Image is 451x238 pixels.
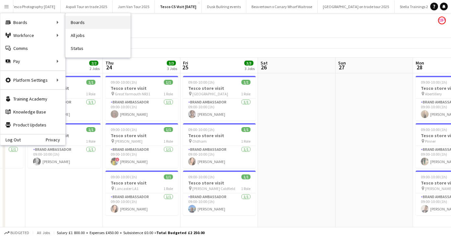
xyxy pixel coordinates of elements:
[0,105,65,118] a: Knowledge Base
[0,55,65,68] div: Pay
[105,146,178,168] app-card-role: Brand Ambassador1/109:00-10:00 (1h)![PERSON_NAME]
[0,92,65,105] a: Training Academy
[421,127,447,132] span: 09:00-10:00 (1h)
[28,123,101,168] app-job-card: 09:00-10:00 (1h)1/1Tesco store visit Irvine KA12 8AY1 RoleBrand Ambassador1/109:00-10:00 (1h)[PER...
[260,64,268,71] span: 26
[116,158,119,161] span: !
[57,230,204,235] div: Salary £1 800.00 + Expenses £450.00 + Subsistence £0.00 =
[183,146,256,168] app-card-role: Brand Ambassador1/109:00-10:00 (1h)[PERSON_NAME]
[164,91,173,96] span: 1 Role
[192,139,207,144] span: Oldham
[241,80,250,85] span: 1/1
[66,42,130,55] a: Status
[0,29,65,42] div: Workforce
[111,127,137,132] span: 09:00-10:00 (1h)
[105,99,178,121] app-card-role: Brand Ambassador1/109:00-10:00 (1h)[PERSON_NAME]
[86,127,95,132] span: 1/1
[86,139,95,144] span: 1 Role
[105,180,178,186] h3: Tesco store visit
[164,186,173,191] span: 1 Role
[246,0,318,13] button: Beavertown x Canary Wharf Waitrose
[46,137,65,142] a: Privacy
[192,186,235,191] span: [PERSON_NAME] Coldfield
[202,0,246,13] button: Dusk Bullring events
[167,66,177,71] div: 3 Jobs
[104,64,114,71] span: 24
[425,139,436,144] span: Pinner
[164,127,173,132] span: 1/1
[105,60,114,66] span: Thu
[164,139,173,144] span: 1 Role
[188,127,214,132] span: 09:00-10:00 (1h)
[183,123,256,168] app-job-card: 09:00-10:00 (1h)1/1Tesco store visit Oldham1 RoleBrand Ambassador1/109:00-10:00 (1h)[PERSON_NAME]
[115,91,150,96] span: Great Yarmouth NR31
[421,80,447,85] span: 09:00-10:00 (1h)
[183,133,256,138] h3: Tesco store visit
[395,0,439,13] button: Stella Trainings 2025
[61,0,113,13] button: Aspall Tour on trade 2025
[244,61,253,65] span: 3/3
[0,74,65,87] div: Platform Settings
[105,85,178,91] h3: Tesco store visit
[10,231,29,235] span: Budgeted
[7,0,61,13] button: Tesco Photography [DATE]
[245,66,255,71] div: 3 Jobs
[0,16,65,29] div: Boards
[0,118,65,131] a: Product Updates
[421,174,447,179] span: 09:00-10:00 (1h)
[425,91,442,96] span: Abertillery
[89,61,98,65] span: 2/2
[111,174,137,179] span: 09:00-10:00 (1h)
[338,60,346,66] span: Sun
[192,91,228,96] span: [GEOGRAPHIC_DATA]
[183,85,256,91] h3: Tesco store visit
[86,80,95,85] span: 1/1
[183,171,256,215] app-job-card: 09:00-10:00 (1h)1/1Tesco store visit [PERSON_NAME] Coldfield1 RoleBrand Ambassador1/109:00-10:00 ...
[155,0,202,13] button: Tesco CS Visit [DATE]
[105,133,178,138] h3: Tesco store visit
[115,186,139,191] span: Lancaster LA1
[113,0,155,13] button: Jam Van Tour 2025
[241,91,250,96] span: 1 Role
[115,139,142,144] span: [PERSON_NAME]
[28,146,101,168] app-card-role: Brand Ambassador1/109:00-10:00 (1h)[PERSON_NAME]
[438,17,446,24] app-user-avatar: Soozy Peters
[3,229,30,236] button: Budgeted
[183,60,188,66] span: Fri
[105,193,178,215] app-card-role: Brand Ambassador1/109:00-10:00 (1h)[PERSON_NAME]
[36,230,51,235] span: All jobs
[66,16,130,29] a: Boards
[241,139,250,144] span: 1 Role
[105,171,178,215] app-job-card: 09:00-10:00 (1h)1/1Tesco store visit Lancaster LA11 RoleBrand Ambassador1/109:00-10:00 (1h)[PERSO...
[105,123,178,168] app-job-card: 09:00-10:00 (1h)1/1Tesco store visit [PERSON_NAME]1 RoleBrand Ambassador1/109:00-10:00 (1h)![PERS...
[337,64,346,71] span: 27
[416,60,424,66] span: Mon
[105,76,178,121] app-job-card: 09:00-10:00 (1h)1/1Tesco store visit Great Yarmouth NR311 RoleBrand Ambassador1/109:00-10:00 (1h)...
[183,99,256,121] app-card-role: Brand Ambassador1/109:00-10:00 (1h)[PERSON_NAME]
[241,127,250,132] span: 1/1
[188,80,214,85] span: 09:00-10:00 (1h)
[167,61,176,65] span: 3/3
[111,80,137,85] span: 09:00-10:00 (1h)
[90,66,100,71] div: 2 Jobs
[183,76,256,121] app-job-card: 09:00-10:00 (1h)1/1Tesco store visit [GEOGRAPHIC_DATA]1 RoleBrand Ambassador1/109:00-10:00 (1h)[P...
[66,29,130,42] a: All jobs
[0,42,65,55] a: Comms
[182,64,188,71] span: 25
[164,174,173,179] span: 1/1
[183,193,256,215] app-card-role: Brand Ambassador1/109:00-10:00 (1h)[PERSON_NAME]
[183,180,256,186] h3: Tesco store visit
[188,174,214,179] span: 09:00-10:00 (1h)
[156,230,204,235] span: Total Budgeted £2 250.00
[241,174,250,179] span: 1/1
[415,64,424,71] span: 28
[318,0,395,13] button: [GEOGRAPHIC_DATA] on trade tour 2025
[86,91,95,96] span: 1 Role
